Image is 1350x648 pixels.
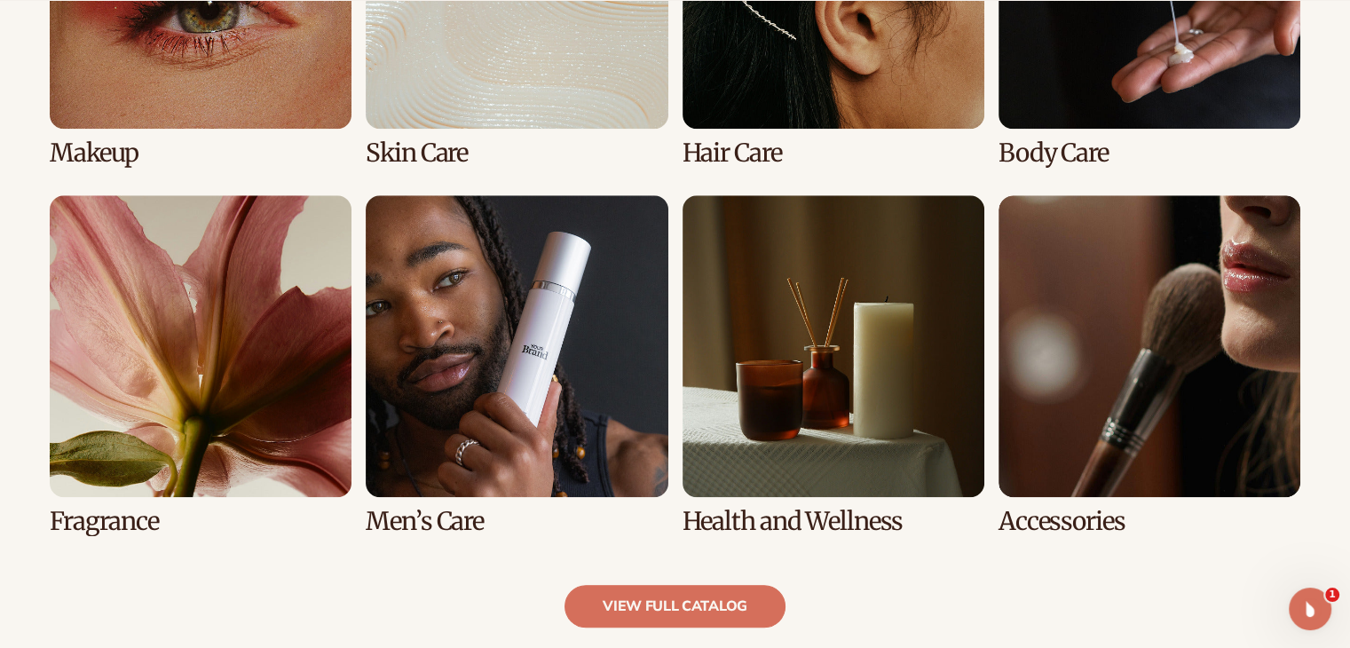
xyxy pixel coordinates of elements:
[999,195,1300,535] div: 8 / 8
[366,195,667,535] div: 6 / 8
[50,195,351,535] div: 5 / 8
[50,139,351,167] h3: Makeup
[366,139,667,167] h3: Skin Care
[1289,588,1331,630] iframe: Intercom live chat
[999,139,1300,167] h3: Body Care
[683,195,984,535] div: 7 / 8
[564,585,786,628] a: view full catalog
[683,139,984,167] h3: Hair Care
[1325,588,1339,602] span: 1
